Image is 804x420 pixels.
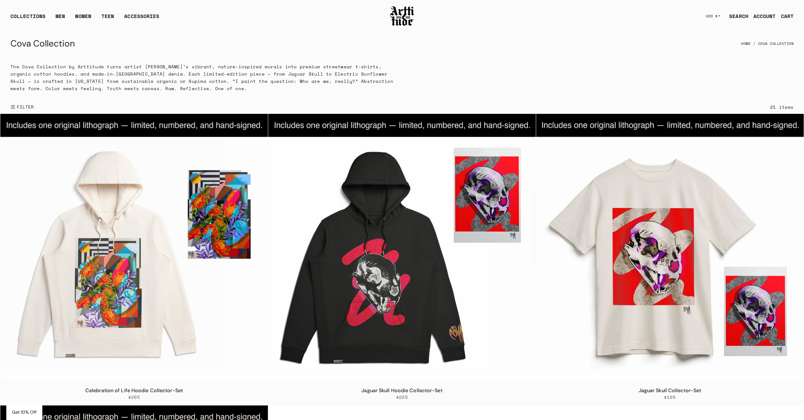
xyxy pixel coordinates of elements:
a: TEEN [101,12,114,25]
div: ACCESSORIES [124,12,159,25]
li: Cova Collection [751,37,794,51]
a: Jaguar Skull Hoodie Collector-Set [361,387,442,394]
a: ACCOUNT [748,10,776,22]
span: $225 [396,394,408,400]
a: Celebration of Life Hoodie Collector-SetCelebration of Life Hoodie Collector-Set [0,114,268,382]
a: WOMEN [75,12,91,25]
span: Get 10% Off [12,409,37,415]
h1: Cova Collection [10,36,75,51]
div: 21 items [770,103,794,111]
img: Jaguar Skull Collector-Set [536,114,804,382]
a: SEARCH [724,10,748,22]
div: Get 10% Off [6,404,42,420]
span: FILTER [15,104,34,110]
a: Jaguar Skull Collector-SetJaguar Skull Collector-Set [536,114,804,382]
a: Jaguar Skull Collector-Set [639,387,701,394]
a: Celebration of Life Hoodie Collector-Set [85,387,183,394]
a: MEN [56,12,65,25]
div: COLLECTIONS [10,12,45,25]
ul: Main navigation [5,12,164,25]
img: Jaguar Skull Hoodie Collector-Set [268,114,536,382]
div: CART [781,12,794,20]
button: Show filters [10,100,34,114]
a: Jaguar Skull Hoodie Collector-SetJaguar Skull Hoodie Collector-Set [268,114,536,382]
a: Open cart [776,10,794,22]
a: Home [741,37,751,51]
button: USD $ [702,9,724,23]
span: $205 [128,394,140,400]
p: The Cova Collection by Arttitude turns artist [PERSON_NAME]’s vibrant, nature-inspired murals int... [10,63,395,92]
span: $105 [664,394,676,400]
span: USD $ [706,14,718,19]
img: Arttitude [390,5,415,27]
